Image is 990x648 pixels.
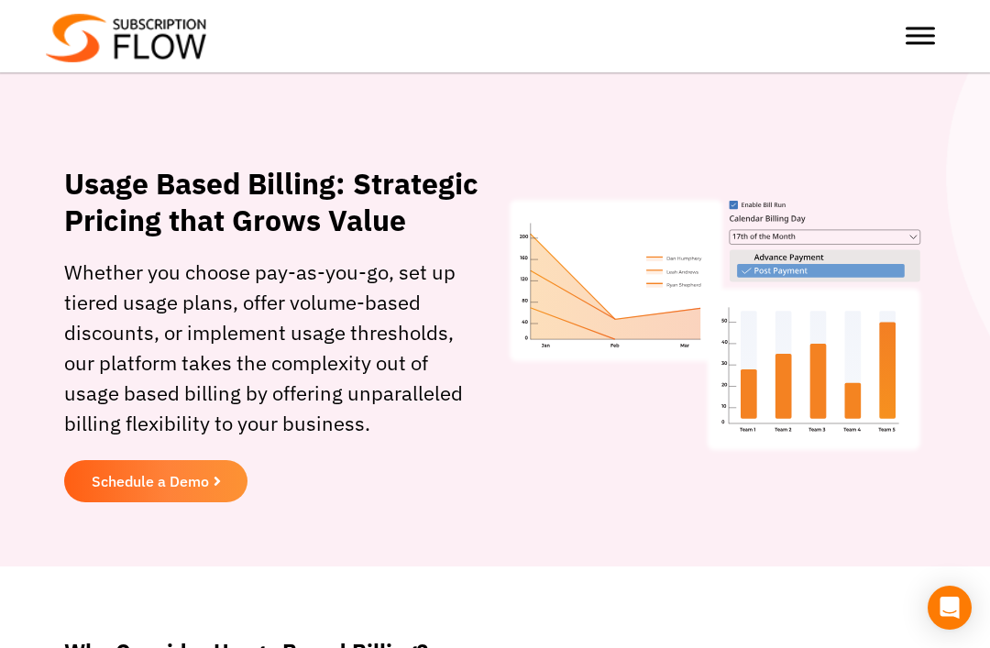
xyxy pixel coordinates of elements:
div: Open Intercom Messenger [928,586,972,630]
img: Usage Based Billing banner [504,194,926,456]
span: Schedule a Demo [92,474,209,489]
a: Schedule a Demo [64,460,247,502]
button: Toggle Menu [906,27,935,45]
p: Whether you choose pay-as-you-go, set up tiered usage plans, offer volume-based discounts, or imp... [64,257,486,438]
img: Subscriptionflow [46,14,206,62]
h1: Usage Based Billing: Strategic Pricing that Grows Value [64,165,486,238]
